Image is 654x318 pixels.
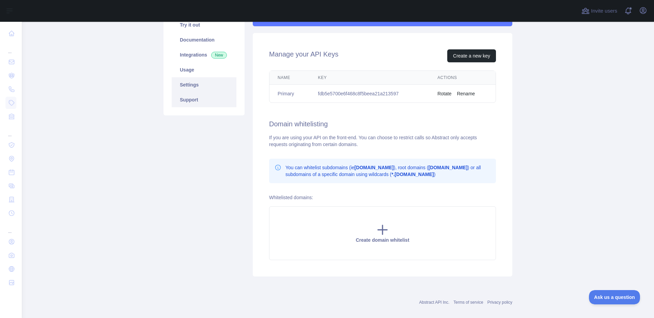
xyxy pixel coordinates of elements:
a: Privacy policy [487,300,512,305]
a: Abstract API Inc. [419,300,450,305]
span: Create domain whitelist [356,237,409,243]
b: [DOMAIN_NAME] [355,165,394,170]
a: Usage [172,62,236,77]
a: Documentation [172,32,236,47]
a: Settings [172,77,236,92]
a: Support [172,92,236,107]
h2: Manage your API Keys [269,49,338,62]
h2: Domain whitelisting [269,119,496,129]
th: Key [310,71,430,85]
div: ... [5,41,16,54]
th: Name [269,71,310,85]
a: Terms of service [453,300,483,305]
iframe: Toggle Customer Support [589,290,640,304]
span: New [211,52,227,59]
button: Rename [457,90,475,97]
th: Actions [429,71,496,85]
button: Rotate [437,90,451,97]
b: *.[DOMAIN_NAME] [391,172,434,177]
div: ... [5,124,16,138]
td: Primary [269,85,310,103]
button: Invite users [580,5,619,16]
div: ... [5,221,16,234]
b: [DOMAIN_NAME] [429,165,468,170]
button: Create a new key [447,49,496,62]
label: Whitelisted domains: [269,195,313,200]
div: If you are using your API on the front-end. You can choose to restrict calls so Abstract only acc... [269,134,496,148]
a: Integrations New [172,47,236,62]
p: You can whitelist subdomains (ie ), root domains ( ) or all subdomains of a specific domain using... [285,164,490,178]
td: fdb5e5700e6f468c8f5beea21a213597 [310,85,430,103]
span: Invite users [591,7,617,15]
a: Try it out [172,17,236,32]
